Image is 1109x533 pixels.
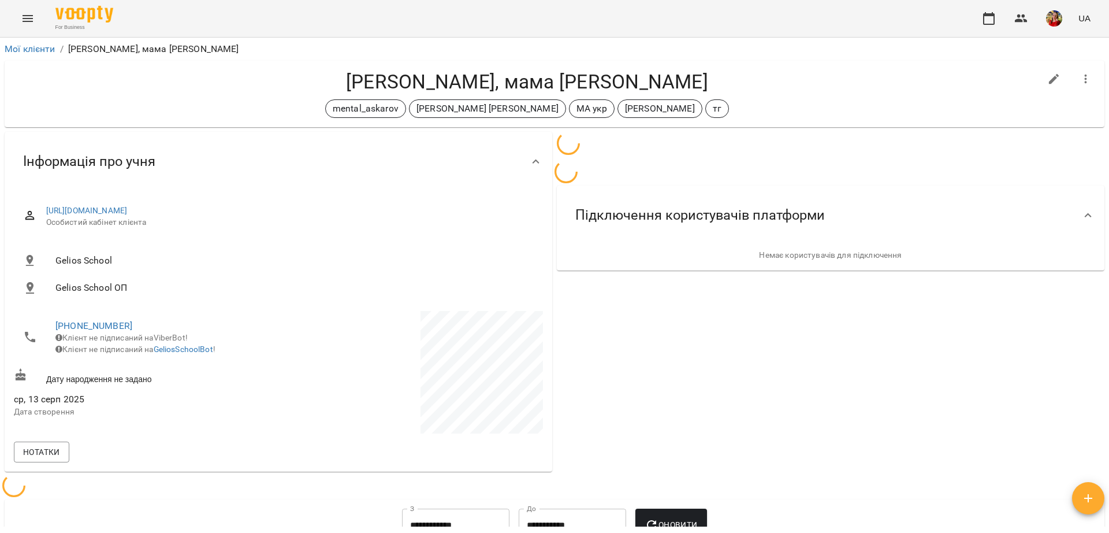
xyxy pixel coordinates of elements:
[645,518,697,532] span: Оновити
[23,445,60,459] span: Нотатки
[705,99,729,118] div: тг
[55,333,188,342] span: Клієнт не підписаний на ViberBot!
[1046,10,1062,27] img: 5e634735370bbb5983f79fa1b5928c88.png
[5,43,55,54] a: Мої клієнти
[60,42,64,56] li: /
[566,250,1095,261] p: Немає користувачів для підключення
[46,206,128,215] a: [URL][DOMAIN_NAME]
[625,102,695,116] p: [PERSON_NAME]
[416,102,559,116] p: [PERSON_NAME] [PERSON_NAME]
[1074,8,1095,29] button: UA
[14,442,69,462] button: Нотатки
[575,206,825,224] span: Підключення користувачів платформи
[55,24,113,31] span: For Business
[576,102,607,116] p: МА укр
[5,42,1104,56] nav: breadcrumb
[46,217,534,228] span: Особистий кабінет клієнта
[557,186,1104,245] div: Підключення користувачів платформи
[14,70,1040,94] h4: [PERSON_NAME], мама [PERSON_NAME]
[569,99,615,118] div: МА укр
[617,99,702,118] div: [PERSON_NAME]
[333,102,399,116] p: mental_askarov
[1078,12,1091,24] span: UA
[55,6,113,23] img: Voopty Logo
[154,345,213,354] a: GeliosSchoolBot
[55,320,132,331] a: [PHONE_NUMBER]
[12,366,278,387] div: Дату народження не задано
[325,99,406,118] div: mental_askarov
[55,254,534,268] span: Gelios School
[23,153,155,171] span: Інформація про учня
[14,406,276,418] p: Дата створення
[713,102,721,116] p: тг
[5,132,552,191] div: Інформація про учня
[14,5,42,32] button: Menu
[14,393,276,406] span: ср, 13 серп 2025
[55,345,215,354] span: Клієнт не підписаний на !
[68,42,239,56] p: [PERSON_NAME], мама [PERSON_NAME]
[55,281,534,295] span: Gelios School ОП
[409,99,566,118] div: [PERSON_NAME] [PERSON_NAME]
